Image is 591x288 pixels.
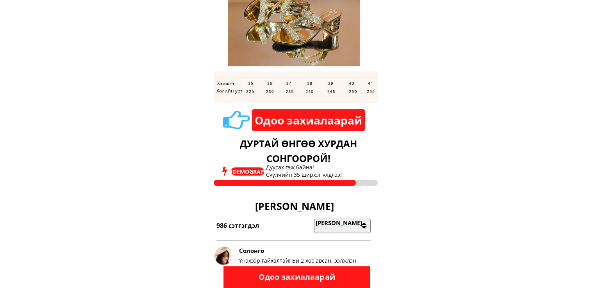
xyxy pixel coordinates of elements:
p: [DEMOGRAPHIC_DATA] [231,167,264,185]
p: Одоо захиалаарай [223,266,370,288]
div: Үнэхээр гайхалтай! Би 2 хос авсан, ээлжлэн өмсдөг 😍 [239,256,374,274]
div: [PERSON_NAME] [216,198,373,214]
div: [PERSON_NAME] [316,220,364,226]
div: 986 сэтгэгдэл [216,221,271,231]
h2: Дуртай өнгөө хурдан сонгоорой! [232,136,365,166]
h3: Хэмжээ [217,80,245,87]
p: Одоо захиалаарай [252,109,365,131]
h3: Хөлийн урт [216,87,246,94]
div: Солонго [239,246,293,255]
h3: Дуусах гэж байна! Сүүлчийн 35 ширхэг үлдлээ! [266,164,389,178]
